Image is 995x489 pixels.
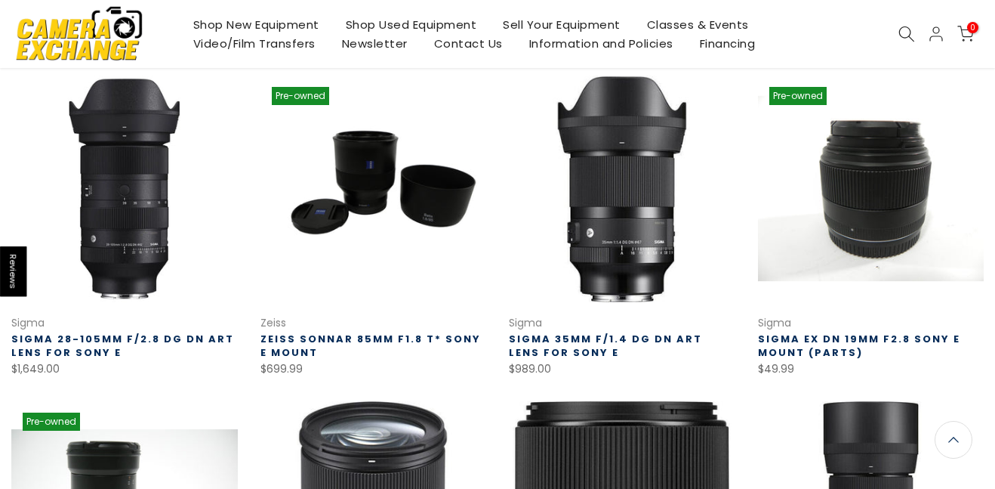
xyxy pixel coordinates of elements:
a: Shop Used Equipment [332,15,490,34]
a: Video/Film Transfers [180,34,328,53]
a: 0 [957,26,974,42]
a: Information and Policies [516,34,686,53]
a: Back to the top [935,421,972,459]
div: $49.99 [758,360,984,379]
a: Sigma [758,315,791,330]
a: Contact Us [420,34,516,53]
a: Zeiss [260,315,286,330]
div: $699.99 [260,360,487,379]
a: Sigma [509,315,542,330]
a: Sigma 35mm f/1.4 DG DN ART Lens for Sony E [509,332,702,360]
div: $989.00 [509,360,735,379]
a: Sigma [11,315,45,330]
a: Sigma EX DN 19mm f2.8 Sony E Mount (parts) [758,332,960,360]
a: Shop New Equipment [180,15,332,34]
a: Financing [686,34,769,53]
a: Newsletter [328,34,420,53]
div: $1,649.00 [11,360,238,379]
a: Sigma 28-105mm f/2.8 DG DN Art Lens for Sony E [11,332,234,360]
a: Zeiss Sonnar 85mm f1.8 T* Sony E Mount [260,332,481,360]
a: Sell Your Equipment [490,15,634,34]
span: 0 [967,22,978,33]
a: Classes & Events [633,15,762,34]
